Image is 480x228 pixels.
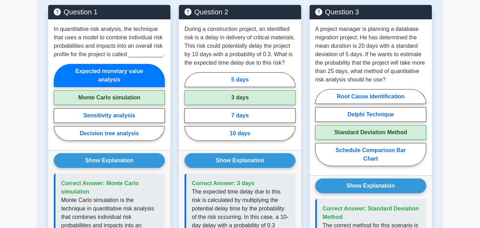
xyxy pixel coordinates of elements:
span: Correct Answer: Standard Deviation Method [323,206,419,220]
p: During a construction project, an identified risk is a delay in delivery of critical materials. T... [184,25,296,67]
button: Show Explanation [315,178,426,193]
label: Delphi Technique [315,107,426,122]
span: Correct Answer: Monte Carlo simulation [61,180,139,195]
label: Standard Deviation Method [315,125,426,140]
label: 7 days [184,108,296,123]
button: Show Explanation [184,153,296,168]
p: A project manager is planning a database migration project. He has determined the mean duration i... [315,25,426,84]
h5: Question 3 [315,8,426,16]
h5: Question 1 [54,8,165,16]
p: In quantitative risk analysis, the technique that uses a model to combine individual risk probabi... [54,25,165,59]
label: 10 days [184,126,296,141]
label: Sensitivity analysis [54,108,165,123]
button: Show Explanation [54,153,165,168]
label: Monte Carlo simulation [54,90,165,105]
label: Expected monetary value analysis [54,64,165,87]
span: Correct Answer: 3 days [192,180,254,186]
label: Schedule Comparison Bar Chart [315,143,426,166]
h5: Question 2 [184,8,296,16]
label: Root Cause Identification [315,89,426,104]
label: 5 days [184,72,296,87]
label: Decision tree analysis [54,126,165,141]
label: 3 days [184,90,296,105]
